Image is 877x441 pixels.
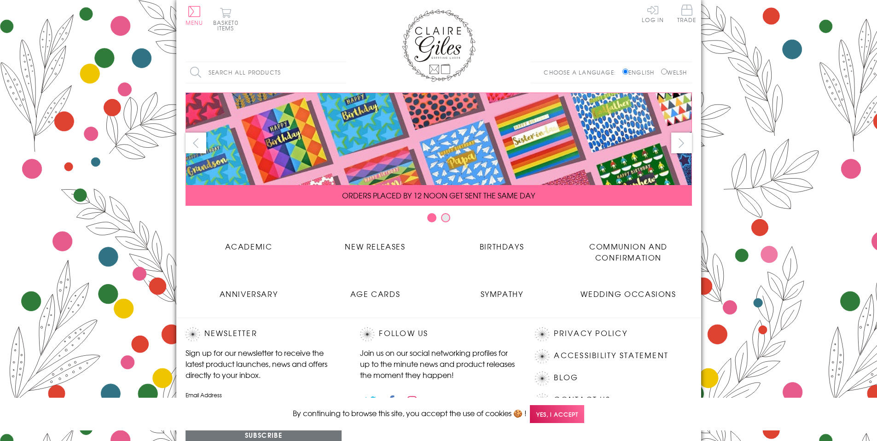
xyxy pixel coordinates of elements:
span: Wedding Occasions [581,288,676,299]
a: Trade [677,5,697,24]
a: Birthdays [439,234,565,252]
label: English [622,68,659,76]
input: Search [337,62,347,83]
a: Contact Us [554,394,610,406]
button: prev [186,133,206,153]
button: Carousel Page 1 (Current Slide) [427,213,436,222]
a: Academic [186,234,312,252]
label: Welsh [661,68,687,76]
input: Welsh [661,69,667,75]
span: ORDERS PLACED BY 12 NOON GET SENT THE SAME DAY [342,190,535,201]
a: Wedding Occasions [565,281,692,299]
span: Academic [225,241,273,252]
h2: Follow Us [360,327,517,341]
span: 0 items [217,18,238,32]
a: New Releases [312,234,439,252]
img: Claire Giles Greetings Cards [402,9,476,82]
a: Sympathy [439,281,565,299]
p: Choose a language: [544,68,621,76]
button: next [671,133,692,153]
button: Menu [186,6,203,25]
label: Email Address [186,391,342,399]
input: English [622,69,628,75]
span: Sympathy [481,288,523,299]
a: Privacy Policy [554,327,627,340]
a: Anniversary [186,281,312,299]
p: Sign up for our newsletter to receive the latest product launches, news and offers directly to yo... [186,347,342,380]
a: Log In [642,5,664,23]
a: Blog [554,371,578,384]
span: Communion and Confirmation [589,241,668,263]
input: Search all products [186,62,347,83]
span: New Releases [345,241,405,252]
span: Birthdays [480,241,524,252]
h2: Newsletter [186,327,342,341]
span: Trade [677,5,697,23]
span: Yes, I accept [530,405,584,423]
span: Menu [186,18,203,27]
p: Join us on our social networking profiles for up to the minute news and product releases the mome... [360,347,517,380]
button: Carousel Page 2 [441,213,450,222]
a: Age Cards [312,281,439,299]
span: Anniversary [220,288,278,299]
div: Carousel Pagination [186,213,692,227]
span: Age Cards [350,288,400,299]
button: Basket0 items [213,7,238,31]
a: Communion and Confirmation [565,234,692,263]
a: Accessibility Statement [554,349,668,362]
